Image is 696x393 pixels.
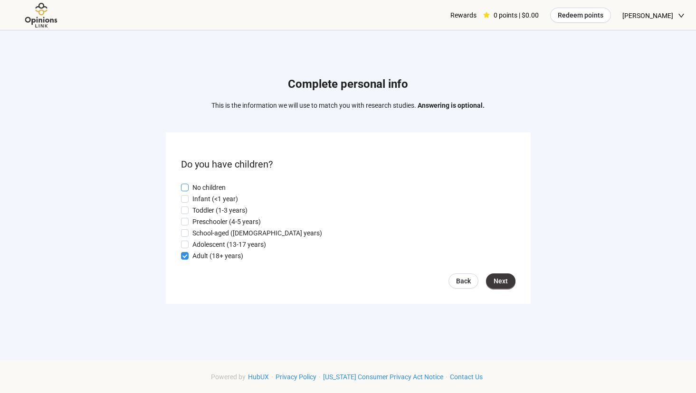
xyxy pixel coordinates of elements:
button: Redeem points [550,8,611,23]
span: Back [456,276,471,286]
p: Do you have children? [181,157,515,172]
p: School-aged ([DEMOGRAPHIC_DATA] years) [192,228,322,238]
h1: Complete personal info [211,75,485,94]
span: down [678,12,685,19]
strong: Answering is optional. [418,102,485,109]
p: Adult (18+ years) [192,251,243,261]
button: Next [486,273,515,289]
span: Redeem points [558,10,603,20]
span: Powered by [211,373,246,381]
span: star [483,12,490,19]
span: [PERSON_NAME] [622,0,673,31]
p: No children [192,182,226,193]
a: Back [448,273,478,289]
p: This is the information we will use to match you with research studies. [211,100,485,111]
a: HubUX [246,373,271,381]
p: Infant (<1 year) [192,194,238,204]
a: [US_STATE] Consumer Privacy Act Notice [321,373,446,381]
div: · · · [211,372,485,382]
p: Preschooler (4-5 years) [192,216,261,227]
a: Contact Us [448,373,485,381]
span: Next [494,276,508,286]
p: Toddler (1-3 years) [192,205,248,215]
p: Adolescent (13-17 years) [192,239,266,250]
a: Privacy Policy [273,373,319,381]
